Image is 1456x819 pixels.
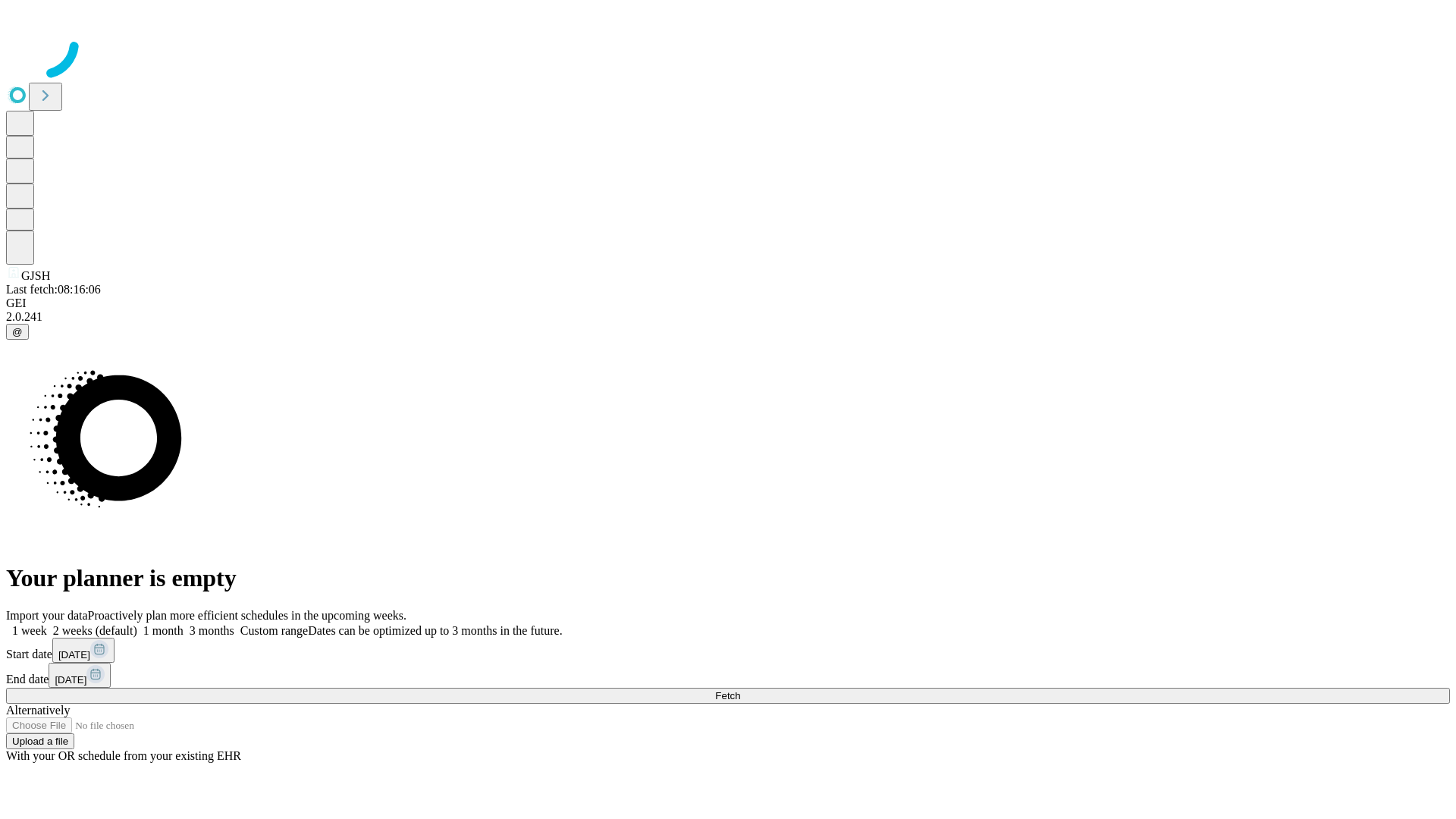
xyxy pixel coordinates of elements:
[6,609,88,622] span: Import your data
[715,690,740,701] span: Fetch
[6,663,1450,688] div: End date
[49,663,111,688] button: [DATE]
[6,324,29,340] button: @
[6,638,1450,663] div: Start date
[143,624,184,637] span: 1 month
[12,326,23,337] span: @
[12,624,47,637] span: 1 week
[52,638,115,663] button: [DATE]
[6,733,74,749] button: Upload a file
[88,609,406,622] span: Proactively plan more efficient schedules in the upcoming weeks.
[6,688,1450,704] button: Fetch
[190,624,234,637] span: 3 months
[6,704,70,717] span: Alternatively
[21,269,50,282] span: GJSH
[6,283,101,296] span: Last fetch: 08:16:06
[6,297,1450,310] div: GEI
[6,564,1450,592] h1: Your planner is empty
[6,749,241,762] span: With your OR schedule from your existing EHR
[58,649,90,661] span: [DATE]
[308,624,562,637] span: Dates can be optimized up to 3 months in the future.
[6,310,1450,324] div: 2.0.241
[55,674,86,686] span: [DATE]
[240,624,308,637] span: Custom range
[53,624,137,637] span: 2 weeks (default)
